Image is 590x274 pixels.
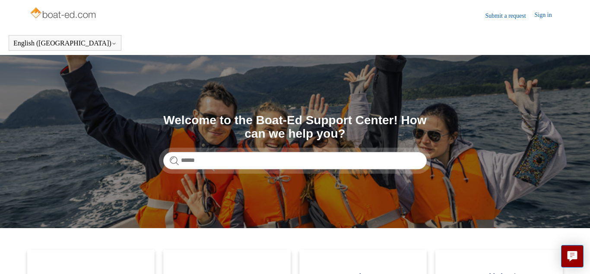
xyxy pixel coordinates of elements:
[535,10,561,21] a: Sign in
[485,11,535,20] a: Submit a request
[13,39,117,47] button: English ([GEOGRAPHIC_DATA])
[561,245,584,268] button: Live chat
[163,114,427,141] h1: Welcome to the Boat-Ed Support Center! How can we help you?
[29,5,98,23] img: Boat-Ed Help Center home page
[163,152,427,169] input: Search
